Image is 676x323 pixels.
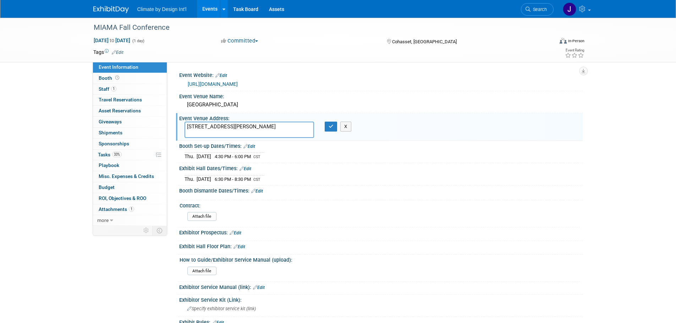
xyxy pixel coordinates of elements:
[233,244,245,249] a: Edit
[180,255,580,263] div: How to Guide/Exhibitor Service Manual (upload):
[215,154,251,159] span: 4:30 PM - 6:00 PM
[109,38,115,43] span: to
[93,171,167,182] a: Misc. Expenses & Credits
[99,162,119,168] span: Playbook
[253,285,265,290] a: Edit
[93,84,167,95] a: Staff1
[99,130,122,135] span: Shipments
[137,6,187,12] span: Climate by Design Int'l
[219,37,261,45] button: Committed
[99,184,115,190] span: Budget
[99,173,154,179] span: Misc. Expenses & Credits
[179,141,583,150] div: Booth Set-up Dates/Times:
[97,217,109,223] span: more
[179,163,583,172] div: Exhibit Hall Dates/Times:
[179,91,583,100] div: Event Venue Name:
[188,81,238,87] a: [URL][DOMAIN_NAME]
[340,122,351,132] button: X
[99,86,116,92] span: Staff
[111,86,116,91] span: 1
[560,38,567,44] img: Format-Inperson.png
[93,193,167,204] a: ROI, Objectives & ROO
[243,144,255,149] a: Edit
[93,139,167,149] a: Sponsorships
[187,306,256,311] span: Specify exhibitor service kit (link)
[179,282,583,291] div: Exhibitor Service Manual (link):
[521,3,554,16] a: Search
[185,99,578,110] div: [GEOGRAPHIC_DATA]
[99,141,129,146] span: Sponsorships
[179,113,583,122] div: Event Venue Address:
[179,241,583,250] div: Exhibit Hall Floor Plan:
[93,106,167,116] a: Asset Reservations
[93,73,167,84] a: Booth
[93,160,167,171] a: Playbook
[185,153,197,160] td: Thu.
[185,175,197,183] td: Thu.
[253,177,260,182] span: CST
[93,6,129,13] img: ExhibitDay
[114,75,121,80] span: Booth not reserved yet
[251,189,263,194] a: Edit
[93,150,167,160] a: Tasks33%
[93,182,167,193] a: Budget
[512,37,585,48] div: Event Format
[99,97,142,102] span: Travel Reservations
[99,119,122,124] span: Giveaways
[563,2,576,16] img: JoAnna Quade
[179,185,583,195] div: Booth Dismantle Dates/Times:
[99,108,141,113] span: Asset Reservations
[568,38,584,44] div: In-Person
[179,295,583,303] div: Exhibitor Service Kit (Link):
[253,155,260,159] span: CST
[112,152,122,157] span: 33%
[99,206,134,212] span: Attachments
[132,39,144,43] span: (1 day)
[230,230,241,235] a: Edit
[179,70,583,79] div: Event Website:
[180,200,580,209] div: Contract:
[392,39,457,44] span: Cohasset, [GEOGRAPHIC_DATA]
[179,227,583,236] div: Exhibitor Prospectus:
[129,206,134,212] span: 1
[112,50,123,55] a: Edit
[98,152,122,157] span: Tasks
[93,95,167,105] a: Travel Reservations
[93,204,167,215] a: Attachments1
[93,49,123,56] td: Tags
[93,215,167,226] a: more
[215,73,227,78] a: Edit
[152,226,167,235] td: Toggle Event Tabs
[565,49,584,52] div: Event Rating
[197,175,211,183] td: [DATE]
[99,195,146,201] span: ROI, Objectives & ROO
[93,62,167,73] a: Event Information
[215,177,251,182] span: 6:30 PM - 8:30 PM
[93,128,167,138] a: Shipments
[197,153,211,160] td: [DATE]
[99,75,121,81] span: Booth
[99,64,138,70] span: Event Information
[93,37,131,44] span: [DATE] [DATE]
[531,7,547,12] span: Search
[140,226,153,235] td: Personalize Event Tab Strip
[91,21,543,34] div: MIAMA Fall Conference
[93,117,167,127] a: Giveaways
[240,166,251,171] a: Edit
